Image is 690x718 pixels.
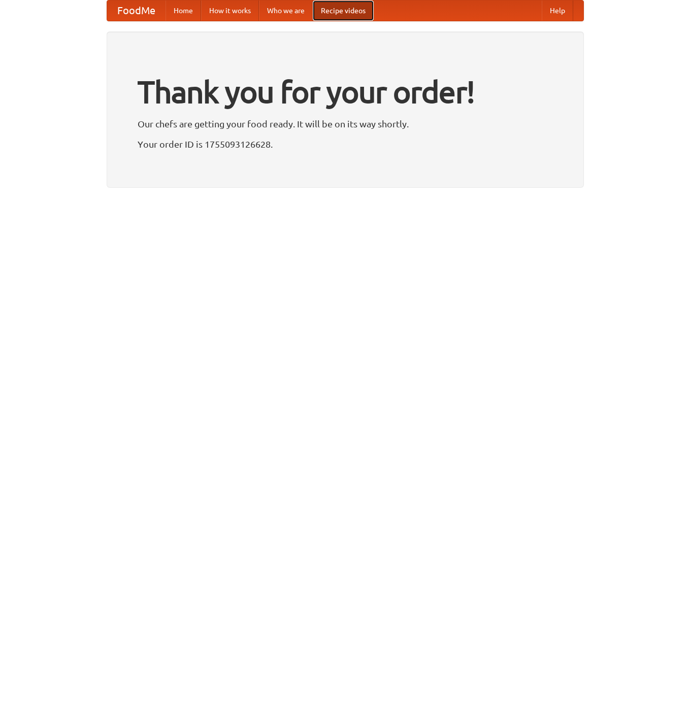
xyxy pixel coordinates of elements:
[166,1,201,21] a: Home
[201,1,259,21] a: How it works
[138,116,553,131] p: Our chefs are getting your food ready. It will be on its way shortly.
[107,1,166,21] a: FoodMe
[138,67,553,116] h1: Thank you for your order!
[259,1,313,21] a: Who we are
[542,1,573,21] a: Help
[138,136,553,152] p: Your order ID is 1755093126628.
[313,1,374,21] a: Recipe videos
